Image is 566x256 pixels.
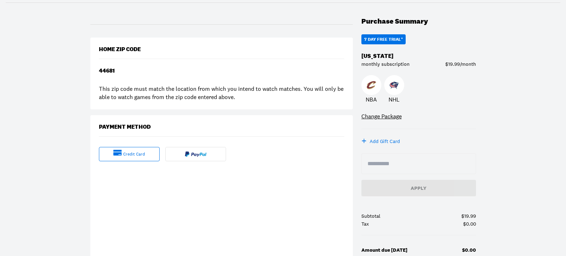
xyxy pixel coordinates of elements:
[99,46,141,53] div: Home Zip Code
[364,37,403,41] div: 7 DAY FREE TRIAL*
[361,53,394,60] div: [US_STATE]
[367,186,470,191] div: Apply
[361,138,400,145] button: +Add Gift Card
[461,213,476,218] div: $19.99
[361,61,410,67] div: monthly subscription
[463,221,476,226] div: $0.00
[99,85,344,101] div: This zip code must match the location from which you intend to watch matches. You will only be ab...
[361,221,369,226] div: Tax
[361,17,428,26] div: Purchase Summary
[185,151,206,157] img: Paypal fulltext logo
[445,61,476,67] div: $19.99/month
[389,95,400,104] p: NHL
[390,80,399,90] img: Blue Jackets
[361,180,476,196] button: Apply
[99,124,151,131] div: Payment Method
[99,68,115,74] div: 44681
[361,213,380,218] div: Subtotal
[123,151,145,157] div: credit card
[367,80,376,90] img: Cavaliers
[361,247,407,253] b: Amount due [DATE]
[462,247,476,253] b: $0.00
[361,112,402,120] a: Change Package
[361,137,367,144] div: +
[370,138,400,145] div: Add Gift Card
[366,95,377,104] p: NBA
